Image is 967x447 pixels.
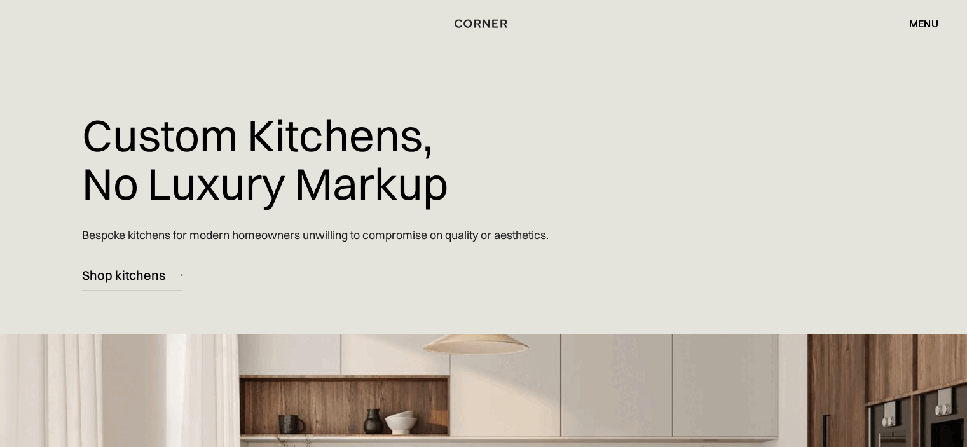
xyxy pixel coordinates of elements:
[450,15,517,32] a: home
[82,266,165,284] div: Shop kitchens
[909,18,938,29] div: menu
[896,13,938,34] div: menu
[82,259,182,291] a: Shop kitchens
[82,102,448,217] h1: Custom Kitchens, No Luxury Markup
[82,217,549,253] p: Bespoke kitchens for modern homeowners unwilling to compromise on quality or aesthetics.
